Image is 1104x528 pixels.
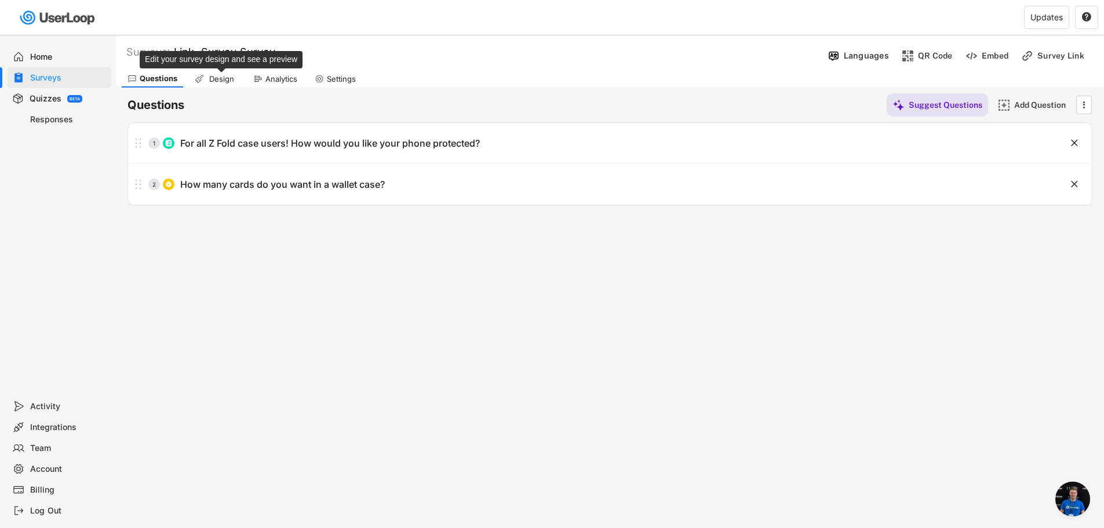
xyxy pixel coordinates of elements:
[1069,179,1080,190] button: 
[30,114,107,125] div: Responses
[165,140,172,147] img: ListMajor.svg
[1037,50,1095,61] div: Survey Link
[828,50,840,62] img: Language%20Icon.svg
[174,46,275,58] font: Link Survey Survey
[30,422,107,433] div: Integrations
[30,485,107,496] div: Billing
[918,50,953,61] div: QR Code
[902,50,914,62] img: ShopcodesMajor.svg
[265,74,297,84] div: Analytics
[909,100,982,110] div: Suggest Questions
[1071,178,1078,190] text: 
[844,50,889,61] div: Languages
[1055,482,1090,516] div: Open chat
[982,50,1008,61] div: Embed
[1071,137,1078,149] text: 
[30,52,107,63] div: Home
[148,181,160,187] div: 2
[30,505,107,516] div: Log Out
[327,74,356,84] div: Settings
[165,181,172,188] img: CircleTickMinorWhite.svg
[30,93,61,104] div: Quizzes
[1069,137,1080,149] button: 
[1078,96,1090,114] button: 
[1030,13,1063,21] div: Updates
[1021,50,1033,62] img: LinkMinor.svg
[207,74,236,84] div: Design
[180,137,480,150] div: For all Z Fold case users! How would you like your phone protected?
[892,99,905,111] img: MagicMajor%20%28Purple%29.svg
[1082,12,1091,22] text: 
[17,6,99,30] img: userloop-logo-01.svg
[140,74,177,83] div: Questions
[1014,100,1072,110] div: Add Question
[30,401,107,412] div: Activity
[1081,12,1092,23] button: 
[1083,99,1085,111] text: 
[148,140,160,146] div: 1
[30,443,107,454] div: Team
[30,464,107,475] div: Account
[70,97,80,101] div: BETA
[965,50,978,62] img: EmbedMinor.svg
[180,179,385,191] div: How many cards do you want in a wallet case?
[126,45,171,59] div: Surveys
[30,72,107,83] div: Surveys
[998,99,1010,111] img: AddMajor.svg
[127,97,184,113] h6: Questions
